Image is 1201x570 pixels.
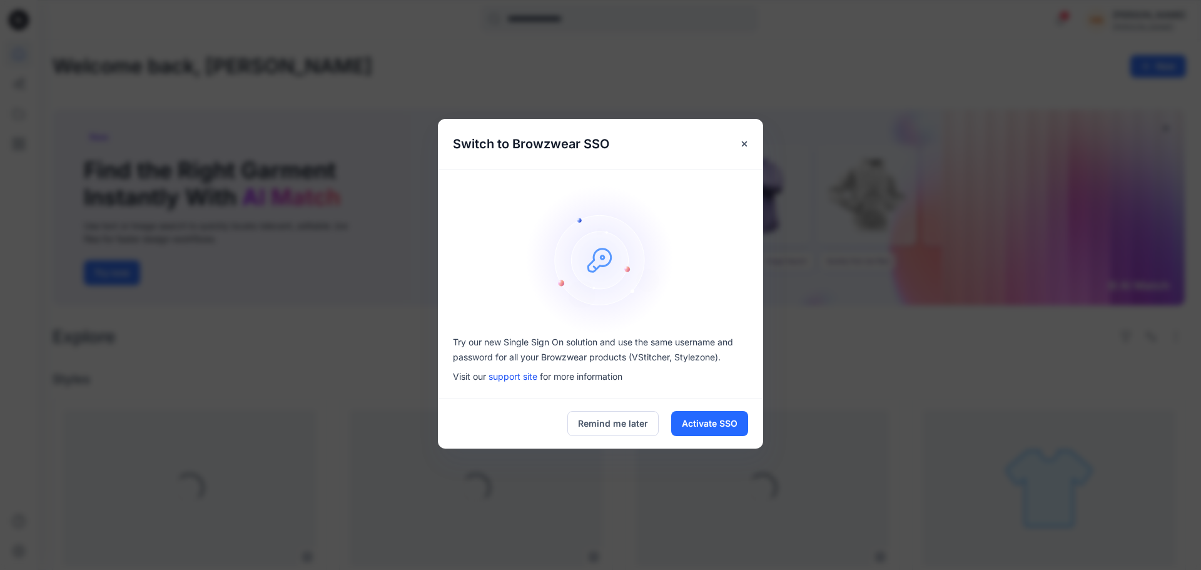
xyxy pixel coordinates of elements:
button: Activate SSO [671,411,748,436]
button: Close [733,133,756,155]
p: Visit our for more information [453,370,748,383]
p: Try our new Single Sign On solution and use the same username and password for all your Browzwear... [453,335,748,365]
a: support site [489,371,537,382]
img: onboarding-sz2.1ef2cb9c.svg [525,185,676,335]
button: Remind me later [567,411,659,436]
h5: Switch to Browzwear SSO [438,119,624,169]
